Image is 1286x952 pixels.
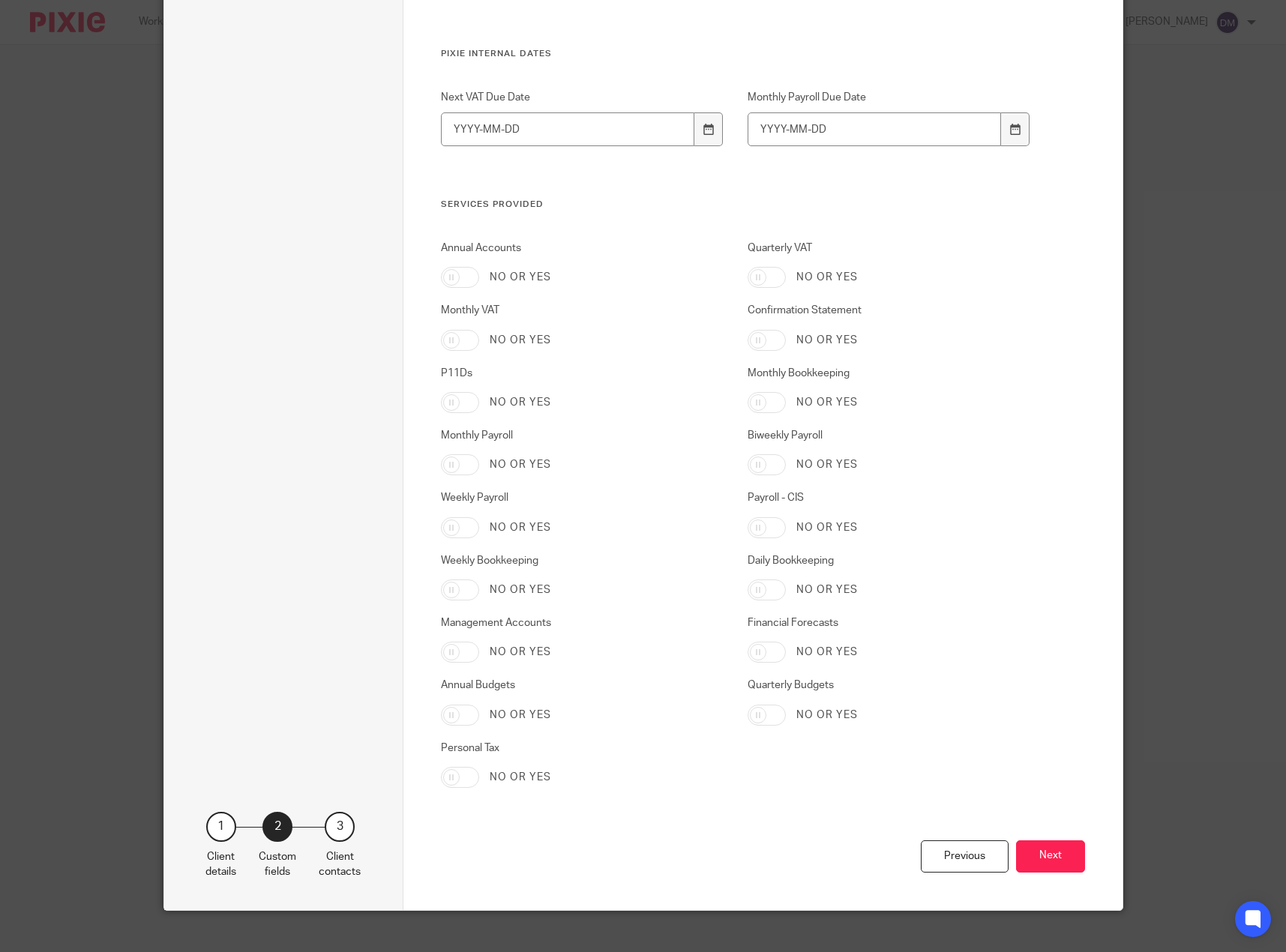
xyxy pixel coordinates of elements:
[748,366,1031,381] label: Monthly Bookkeeping
[748,112,1001,146] input: YYYY-MM-DD
[796,395,858,410] label: No or yes
[441,303,724,318] label: Monthly VAT
[748,615,1031,630] label: Financial Forecasts
[441,241,724,256] label: Annual Accounts
[319,849,361,880] p: Client contacts
[796,708,858,723] label: No or yes
[262,812,292,842] div: 2
[490,270,551,285] label: No or yes
[490,395,551,410] label: No or yes
[441,90,724,105] label: Next VAT Due Date
[796,645,858,660] label: No or yes
[748,553,1031,568] label: Daily Bookkeeping
[490,645,551,660] label: No or yes
[490,582,551,597] label: No or yes
[441,199,1031,211] h3: Services Provided
[441,741,724,756] label: Personal Tax
[748,678,1031,693] label: Quarterly Budgets
[748,490,1031,505] label: Payroll - CIS
[259,849,296,880] p: Custom fields
[748,241,1031,256] label: Quarterly VAT
[441,678,724,693] label: Annual Budgets
[206,812,236,842] div: 1
[796,333,858,348] label: No or yes
[490,333,551,348] label: No or yes
[490,520,551,535] label: No or yes
[796,582,858,597] label: No or yes
[490,457,551,472] label: No or yes
[441,490,724,505] label: Weekly Payroll
[490,708,551,723] label: No or yes
[796,457,858,472] label: No or yes
[921,840,1009,873] div: Previous
[441,48,1031,60] h3: Pixie Internal Dates
[205,849,236,880] p: Client details
[441,553,724,568] label: Weekly Bookkeeping
[441,428,724,443] label: Monthly Payroll
[748,303,1031,318] label: Confirmation Statement
[1016,840,1085,873] button: Next
[748,90,1031,105] label: Monthly Payroll Due Date
[748,428,1031,443] label: Biweekly Payroll
[796,270,858,285] label: No or yes
[796,520,858,535] label: No or yes
[490,770,551,785] label: No or yes
[441,366,724,381] label: P11Ds
[441,615,724,630] label: Management Accounts
[441,112,694,146] input: YYYY-MM-DD
[325,812,355,842] div: 3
